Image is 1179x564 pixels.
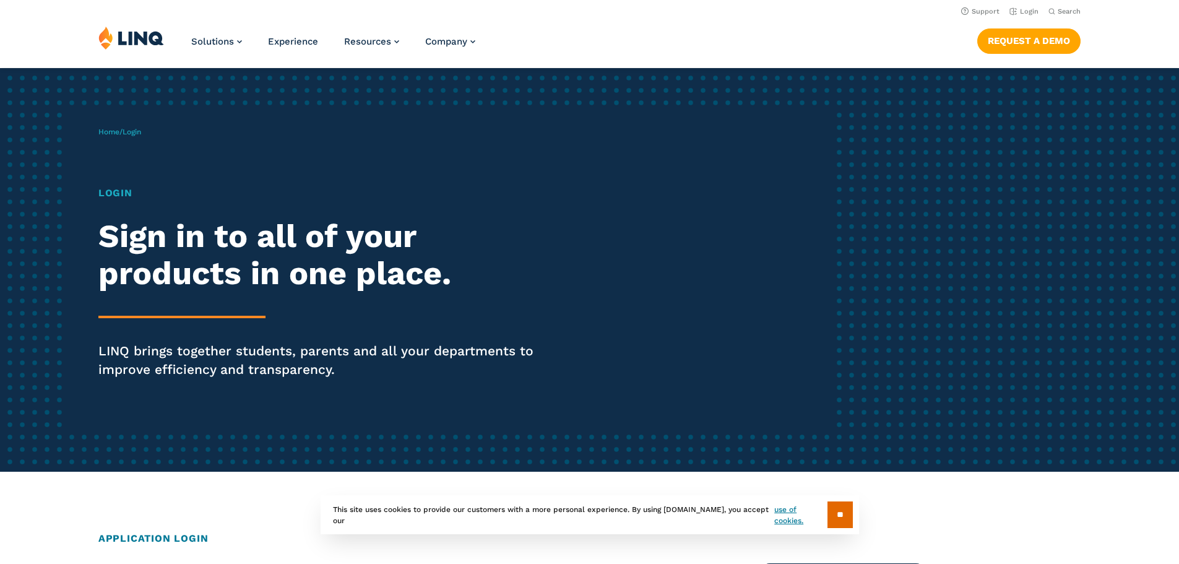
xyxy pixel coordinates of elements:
[98,342,553,379] p: LINQ brings together students, parents and all your departments to improve efficiency and transpa...
[774,504,827,526] a: use of cookies.
[1058,7,1081,15] span: Search
[961,7,1000,15] a: Support
[1048,7,1081,16] button: Open Search Bar
[344,36,399,47] a: Resources
[1009,7,1039,15] a: Login
[98,128,141,136] span: /
[977,28,1081,53] a: Request a Demo
[98,186,553,201] h1: Login
[425,36,467,47] span: Company
[425,36,475,47] a: Company
[977,26,1081,53] nav: Button Navigation
[98,128,119,136] a: Home
[191,36,242,47] a: Solutions
[344,36,391,47] span: Resources
[98,26,164,50] img: LINQ | K‑12 Software
[321,495,859,534] div: This site uses cookies to provide our customers with a more personal experience. By using [DOMAIN...
[191,36,234,47] span: Solutions
[123,128,141,136] span: Login
[268,36,318,47] a: Experience
[98,218,553,292] h2: Sign in to all of your products in one place.
[191,26,475,67] nav: Primary Navigation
